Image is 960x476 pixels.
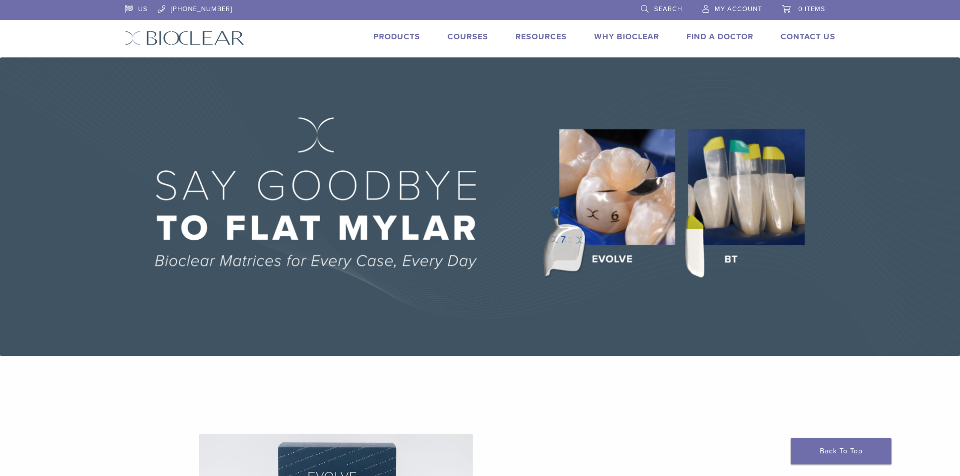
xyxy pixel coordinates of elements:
[373,32,420,42] a: Products
[715,5,762,13] span: My Account
[516,32,567,42] a: Resources
[791,438,891,464] a: Back To Top
[654,5,682,13] span: Search
[125,31,244,45] img: Bioclear
[798,5,825,13] span: 0 items
[686,32,753,42] a: Find A Doctor
[447,32,488,42] a: Courses
[594,32,659,42] a: Why Bioclear
[781,32,836,42] a: Contact Us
